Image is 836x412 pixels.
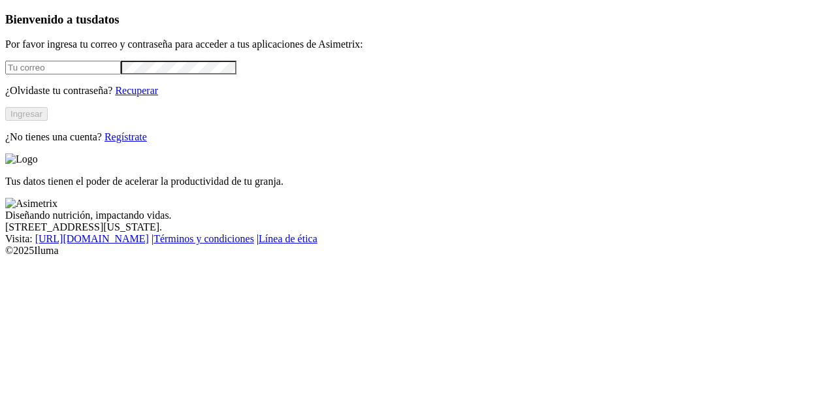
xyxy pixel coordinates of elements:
[5,131,831,143] p: ¿No tienes una cuenta?
[5,233,831,245] div: Visita : | |
[5,176,831,187] p: Tus datos tienen el poder de acelerar la productividad de tu granja.
[5,210,831,221] div: Diseñando nutrición, impactando vidas.
[5,12,831,27] h3: Bienvenido a tus
[5,245,831,257] div: © 2025 Iluma
[104,131,147,142] a: Regístrate
[153,233,254,244] a: Términos y condiciones
[5,85,831,97] p: ¿Olvidaste tu contraseña?
[35,233,149,244] a: [URL][DOMAIN_NAME]
[91,12,120,26] span: datos
[5,198,57,210] img: Asimetrix
[5,153,38,165] img: Logo
[5,61,121,74] input: Tu correo
[259,233,317,244] a: Línea de ética
[5,221,831,233] div: [STREET_ADDRESS][US_STATE].
[5,39,831,50] p: Por favor ingresa tu correo y contraseña para acceder a tus aplicaciones de Asimetrix:
[5,107,48,121] button: Ingresar
[115,85,158,96] a: Recuperar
